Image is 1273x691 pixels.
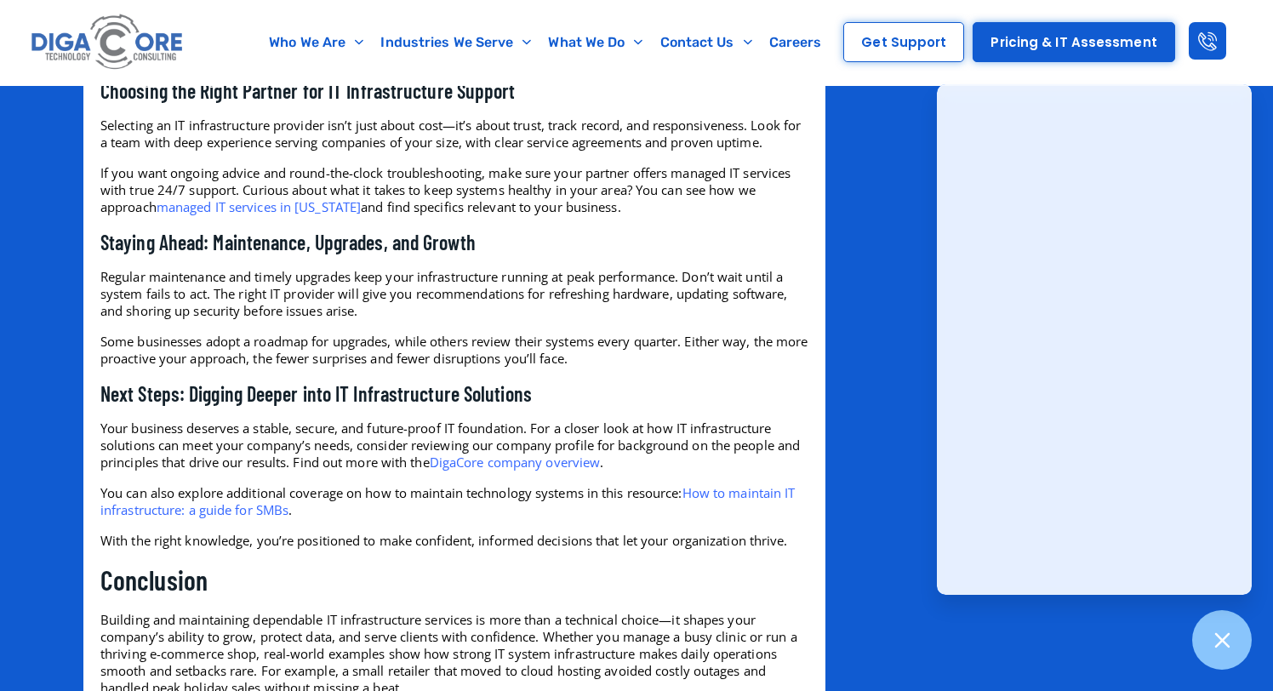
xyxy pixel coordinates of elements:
p: Selecting an IT infrastructure provider isn’t just about cost—it’s about trust, track record, and... [100,117,808,151]
iframe: Chatgenie Messenger [937,84,1252,595]
h3: Staying Ahead: Maintenance, Upgrades, and Growth [100,229,808,255]
p: Your business deserves a stable, secure, and future-proof IT foundation. For a closer look at how... [100,420,808,471]
a: DigaCore company overview [430,454,601,471]
a: Contact Us [652,23,761,62]
span: Pricing & IT Assessment [990,36,1156,49]
a: Industries We Serve [372,23,539,62]
a: How to maintain IT infrastructure: a guide for SMBs [100,484,795,518]
a: managed IT services in [US_STATE] [157,198,361,215]
h2: Conclusion [100,563,808,598]
a: Get Support [843,22,964,62]
p: If you want ongoing advice and round-the-clock troubleshooting, make sure your partner offers man... [100,164,808,215]
a: What We Do [539,23,651,62]
p: You can also explore additional coverage on how to maintain technology systems in this resource: . [100,484,808,518]
span: Get Support [861,36,946,49]
p: Regular maintenance and timely upgrades keep your infrastructure running at peak performance. Don... [100,268,808,319]
p: Some businesses adopt a roadmap for upgrades, while others review their systems every quarter. Ei... [100,333,808,367]
a: Careers [761,23,831,62]
a: Pricing & IT Assessment [973,22,1174,62]
h3: Choosing the Right Partner for IT Infrastructure Support [100,77,808,104]
img: Digacore logo 1 [27,9,188,77]
nav: Menu [256,23,836,62]
a: Who We Are [260,23,372,62]
h3: Next Steps: Digging Deeper into IT Infrastructure Solutions [100,380,808,407]
p: With the right knowledge, you’re positioned to make confident, informed decisions that let your o... [100,532,808,549]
